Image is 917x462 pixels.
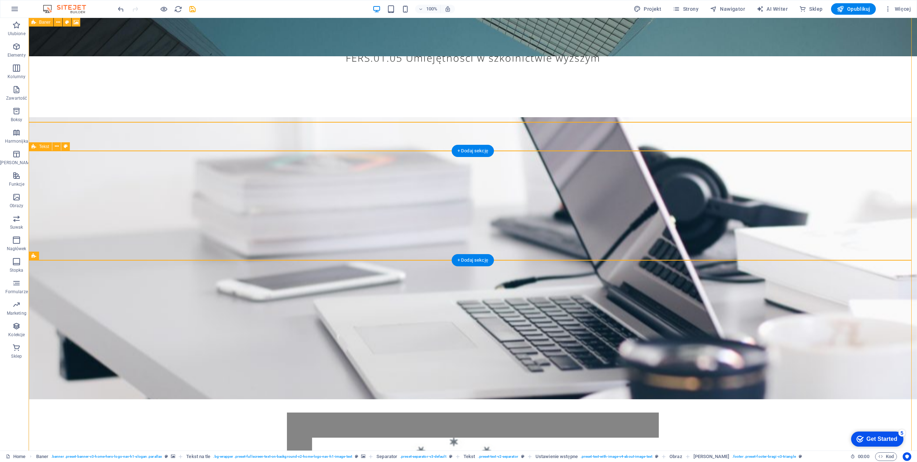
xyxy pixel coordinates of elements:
p: Harmonijka [5,138,28,144]
span: . preset-text-with-image-v4-about-image-text [581,452,652,461]
button: Usercentrics [903,452,911,461]
p: Kolekcje [8,332,25,338]
nav: breadcrumb [36,452,802,461]
span: . footer .preset-footer-bragi-v3-triangle [732,452,796,461]
i: Po zmianie rozmiaru automatycznie dostosowuje poziom powiększenia do wybranego urządzenia. [445,6,451,12]
p: Nagłówek [7,246,27,252]
i: Ten element jest konfigurowalnym ustawieniem wstępnym [521,454,524,458]
span: : [863,454,864,459]
div: Projekt (Ctrl+Alt+Y) [631,3,664,15]
div: 5 [53,1,60,9]
span: Kliknij, aby zaznaczyć. Kliknij dwukrotnie, aby edytować [669,452,682,461]
span: Kliknij, aby zaznaczyć. Kliknij dwukrotnie, aby edytować [186,452,210,461]
h6: 100% [426,5,437,13]
div: Get Started [21,8,52,14]
p: Marketing [7,310,27,316]
button: Strony [670,3,701,15]
button: Sklep [796,3,825,15]
div: + Dodaj sekcję [452,145,494,157]
button: Więcej [882,3,914,15]
span: Kliknij, aby zaznaczyć. Kliknij dwukrotnie, aby edytować [536,452,578,461]
a: Kliknij, aby anulować zaznaczenie. Kliknij dwukrotnie, aby otworzyć Strony [6,452,25,461]
button: Kod [875,452,897,461]
i: Ten element jest konfigurowalnym ustawieniem wstępnym [355,454,358,458]
i: Ten element jest konfigurowalnym ustawieniem wstępnym [449,454,452,458]
span: . preset-text-v2-separator [478,452,518,461]
i: Ten element jest konfigurowalnym ustawieniem wstępnym [165,454,168,458]
p: Obrazy [10,203,24,209]
span: Sklep [799,5,822,13]
button: Projekt [631,3,664,15]
span: Kliknij, aby zaznaczyć. Kliknij dwukrotnie, aby edytować [464,452,475,461]
span: Kliknij, aby zaznaczyć. Kliknij dwukrotnie, aby edytować [693,452,729,461]
button: undo [116,5,125,13]
button: reload [174,5,182,13]
span: . bg-wrapper .preset-fullscreen-text-on-background-v2-home-logo-nav-h1-image-text [213,452,352,461]
p: Funkcje [9,181,24,187]
button: save [188,5,197,13]
span: Opublikuj [837,5,870,13]
span: Projekt [634,5,661,13]
i: Ten element jest konfigurowalnym ustawieniem wstępnym [799,454,802,458]
p: Formularze [5,289,28,295]
span: Kod [878,452,894,461]
span: . preset-separator-v3-default [400,452,446,461]
p: Suwak [10,224,23,230]
p: Stopka [10,267,24,273]
i: Przeładuj stronę [174,5,182,13]
p: Boksy [11,117,23,123]
h6: Czas sesji [850,452,869,461]
i: Ten element zawiera tło [361,454,365,458]
i: Ten element zawiera tło [171,454,175,458]
p: Ulubione [8,31,25,37]
span: Kliknij, aby zaznaczyć. Kliknij dwukrotnie, aby edytować [376,452,397,461]
div: + Dodaj sekcję [452,254,494,266]
p: Zawartość [6,95,27,101]
img: Editor Logo [41,5,95,13]
span: Kliknij, aby zaznaczyć. Kliknij dwukrotnie, aby edytować [36,452,48,461]
i: Ten element jest konfigurowalnym ustawieniem wstępnym [655,454,658,458]
button: Nawigator [707,3,748,15]
button: Kliknij tutaj, aby wyjść z trybu podglądu i kontynuować edycję [159,5,168,13]
button: Opublikuj [831,3,876,15]
span: Strony [673,5,698,13]
button: AI Writer [754,3,791,15]
span: 00 00 [858,452,869,461]
p: Kolumny [8,74,25,80]
div: Get Started 5 items remaining, 0% complete [6,4,58,19]
button: 100% [415,5,441,13]
span: . banner .preset-banner-v3-home-hero-logo-nav-h1-slogan .parallax [51,452,162,461]
span: Baner [39,20,51,24]
span: Więcej [884,5,911,13]
i: Zapisz (Ctrl+S) [188,5,197,13]
i: Cofnij: Zmień tekst (Ctrl+Z) [117,5,125,13]
span: Nawigator [710,5,745,13]
p: Elementy [8,52,26,58]
span: AI Writer [757,5,788,13]
span: Tekst [39,144,49,149]
p: Sklep [11,353,22,359]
